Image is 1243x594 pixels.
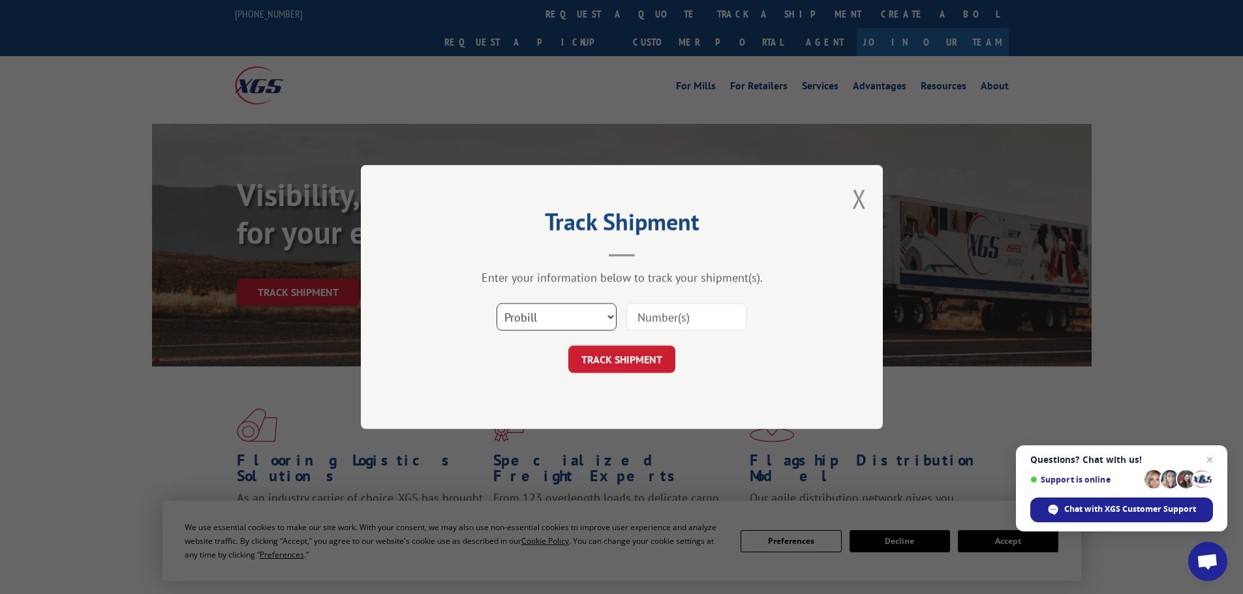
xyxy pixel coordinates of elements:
[1030,475,1140,484] span: Support is online
[426,213,818,237] h2: Track Shipment
[1030,497,1213,522] div: Chat with XGS Customer Support
[1202,452,1218,468] span: Close chat
[426,270,818,285] div: Enter your information below to track your shipment(s).
[1064,503,1196,515] span: Chat with XGS Customer Support
[1030,454,1213,465] span: Questions? Chat with us!
[852,181,867,216] button: Close modal
[568,346,675,373] button: TRACK SHIPMENT
[1188,542,1227,581] div: Open chat
[626,303,746,331] input: Number(s)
